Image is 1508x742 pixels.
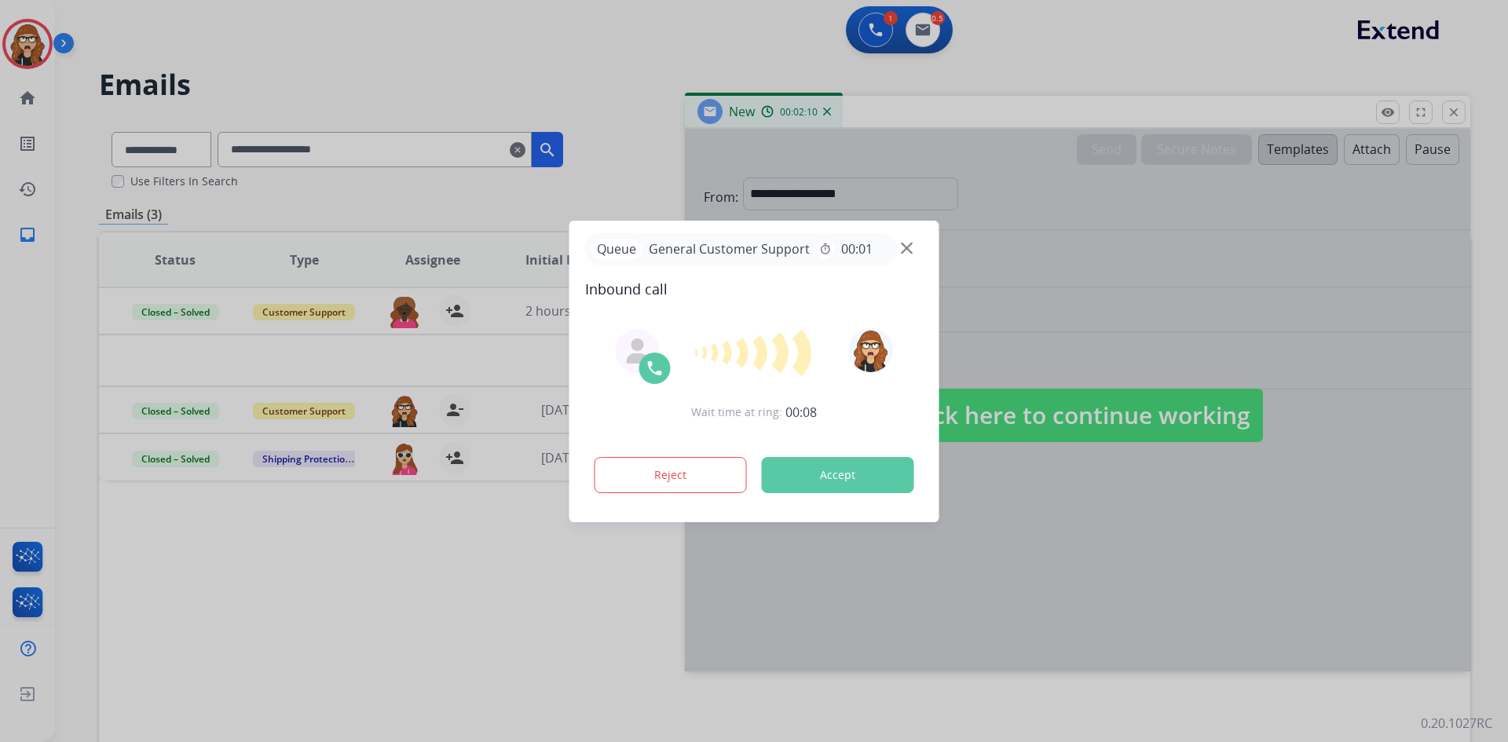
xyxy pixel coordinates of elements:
[585,278,924,300] span: Inbound call
[848,328,892,372] img: avatar
[642,239,816,258] span: General Customer Support
[691,404,782,420] span: Wait time at ring:
[841,239,873,258] span: 00:01
[901,242,913,254] img: close-button
[646,359,664,378] img: call-icon
[819,243,832,255] mat-icon: timer
[785,403,817,422] span: 00:08
[625,338,650,364] img: agent-avatar
[762,457,914,493] button: Accept
[1421,714,1492,733] p: 0.20.1027RC
[595,457,747,493] button: Reject
[591,239,642,259] p: Queue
